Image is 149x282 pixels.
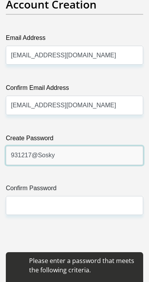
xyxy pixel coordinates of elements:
label: Email Address [6,33,143,46]
input: Confirm Password [6,196,143,215]
input: Confirm Email Address [6,96,143,115]
label: Confirm Email Address [6,83,143,96]
input: Email Address [6,46,143,65]
li: Please enter a password that meets the following criteria. [29,256,135,275]
input: Create Password [6,146,143,165]
label: Create Password [6,134,143,146]
label: Confirm Password [6,184,143,196]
